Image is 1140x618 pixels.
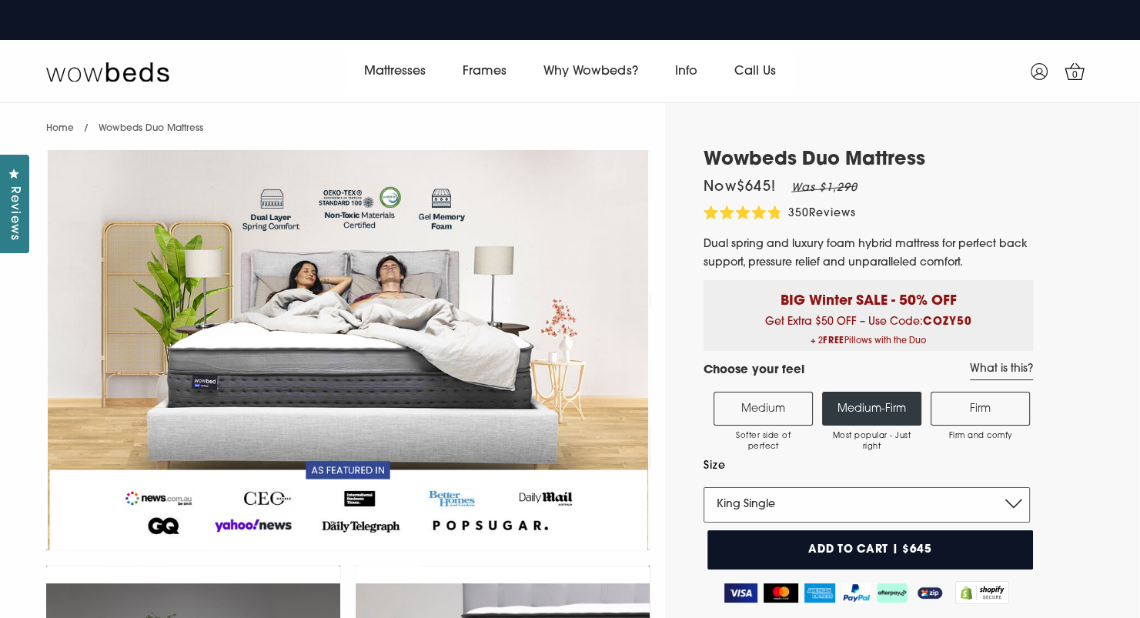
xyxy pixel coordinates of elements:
[715,50,794,93] a: Call Us
[1067,68,1082,83] span: 0
[931,392,1030,426] label: Firm
[722,431,804,453] span: Softer side of perfect
[704,205,856,223] div: 350Reviews
[99,124,203,133] span: Wowbeds Duo Mattress
[46,61,169,82] img: Wow Beds Logo
[704,181,776,195] span: Now $645 !
[970,362,1033,380] a: What is this?
[715,332,1021,351] span: + 2 Pillows with the Duo
[939,431,1021,442] span: Firm and comfy
[715,316,1021,351] span: Get Extra $50 OFF – Use Code:
[724,583,757,603] img: Visa Logo
[809,208,856,219] span: Reviews
[46,103,203,142] nav: breadcrumbs
[346,50,444,93] a: Mattresses
[788,208,809,219] span: 350
[831,431,913,453] span: Most popular - Just right
[791,182,858,194] em: Was $1,290
[714,392,813,426] label: Medium
[704,456,1030,476] label: Size
[914,583,946,603] img: ZipPay Logo
[525,50,656,93] a: Why Wowbeds?
[704,239,1028,269] span: Dual spring and luxury foam hybrid mattress for perfect back support, pressure relief and unparal...
[704,362,804,380] h4: Choose your feel
[46,124,74,133] a: Home
[877,583,908,603] img: AfterPay Logo
[715,280,1021,312] p: BIG Winter SALE - 50% OFF
[922,316,971,328] b: COZY50
[822,392,921,426] label: Medium-Firm
[841,583,871,603] img: PayPal Logo
[707,530,1033,570] button: Add to cart | $645
[656,50,715,93] a: Info
[1055,52,1094,91] a: 0
[823,337,844,346] b: FREE
[955,581,1009,604] img: Shopify secure badge
[704,149,1033,172] h1: Wowbeds Duo Mattress
[764,583,798,603] img: MasterCard Logo
[84,124,89,133] span: /
[444,50,525,93] a: Frames
[804,583,836,603] img: American Express Logo
[4,186,24,241] span: Reviews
